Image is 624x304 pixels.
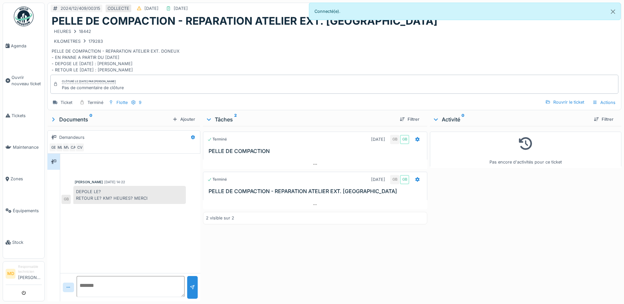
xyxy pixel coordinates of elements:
[62,143,71,152] div: MV
[371,136,385,142] div: [DATE]
[434,135,617,165] div: Pas encore d'activités pour ce ticket
[14,7,34,26] img: Badge_color-CXgf-gQk.svg
[12,239,42,245] span: Stock
[18,264,42,283] li: [PERSON_NAME]
[62,79,116,84] div: Clôturé le [DATE] par [PERSON_NAME]
[11,176,42,182] span: Zones
[400,135,409,144] div: GB
[3,100,44,131] a: Tickets
[116,99,128,106] div: Flotte
[174,5,188,12] div: [DATE]
[50,115,170,123] div: Documents
[371,176,385,183] div: [DATE]
[3,62,44,100] a: Ouvrir nouveau ticket
[56,143,65,152] div: ML
[61,5,100,12] div: 2024/12/409/00315
[400,175,409,184] div: GB
[6,264,42,285] a: MD Responsable technicien[PERSON_NAME]
[206,115,394,123] div: Tâches
[591,115,616,124] div: Filtrer
[54,38,103,44] div: KILOMETRES 179283
[69,143,78,152] div: CA
[13,144,42,150] span: Maintenance
[207,137,227,142] div: Terminé
[390,135,399,144] div: GB
[108,5,129,12] div: COLLECTE
[234,115,237,123] sup: 2
[52,27,617,73] div: PELLE DE COMPACTION - REPARATION ATELIER EXT. DONEUX - EN PANNE A PARTIR DU [DATE] - DEPOSE LE [D...
[52,15,437,27] h1: PELLE DE COMPACTION - REPARATION ATELIER EXT. [GEOGRAPHIC_DATA]
[13,208,42,214] span: Équipements
[49,143,58,152] div: GB
[433,115,588,123] div: Activité
[543,98,587,107] div: Rouvrir le ticket
[73,186,186,204] div: DEPOLE LE? RETOUR LE? KM? HEURES? MERCI
[6,269,15,279] li: MD
[3,195,44,226] a: Équipements
[12,74,42,87] span: Ouvrir nouveau ticket
[139,99,141,106] div: 9
[3,131,44,163] a: Maintenance
[206,215,234,221] div: 2 visible sur 2
[462,115,464,123] sup: 0
[3,163,44,195] a: Zones
[209,188,424,194] h3: PELLE DE COMPACTION - REPARATION ATELIER EXT. [GEOGRAPHIC_DATA]
[11,43,42,49] span: Agenda
[3,227,44,258] a: Stock
[59,134,85,140] div: Demandeurs
[144,5,159,12] div: [DATE]
[54,28,91,35] div: HEURES 18442
[61,99,72,106] div: Ticket
[62,85,124,91] div: Pas de commentaire de clôture
[207,177,227,182] div: Terminé
[397,115,422,124] div: Filtrer
[75,180,103,185] div: [PERSON_NAME]
[3,30,44,62] a: Agenda
[309,3,621,20] div: Connecté(e).
[589,98,618,107] div: Actions
[62,195,71,204] div: GB
[209,148,424,154] h3: PELLE DE COMPACTION
[606,3,620,20] button: Close
[390,175,399,184] div: GB
[104,180,125,185] div: [DATE] 14:22
[75,143,85,152] div: CV
[18,264,42,274] div: Responsable technicien
[87,99,103,106] div: Terminé
[89,115,92,123] sup: 0
[170,115,198,124] div: Ajouter
[12,113,42,119] span: Tickets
